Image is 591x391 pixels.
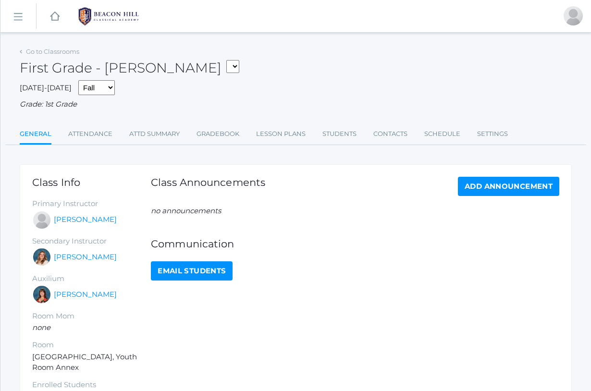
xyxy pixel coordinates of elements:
span: [DATE]-[DATE] [20,83,72,92]
h5: Secondary Instructor [32,237,151,245]
a: Attendance [68,124,112,144]
img: 1_BHCALogos-05.png [73,4,145,28]
h5: Room [32,341,151,349]
h5: Auxilium [32,275,151,283]
h1: Class Announcements [151,177,265,194]
a: [PERSON_NAME] [54,289,117,300]
div: Heather Wallock [32,285,51,304]
em: no announcements [151,206,221,215]
a: Students [322,124,357,144]
div: Jaimie Watson [564,6,583,25]
em: none [32,323,50,332]
h5: Room Mom [32,312,151,320]
h1: Class Info [32,177,151,188]
a: [PERSON_NAME] [54,252,117,263]
h2: First Grade - [PERSON_NAME] [20,61,239,75]
a: Attd Summary [129,124,180,144]
h1: Communication [151,238,559,249]
h5: Enrolled Students [32,381,151,389]
a: Contacts [373,124,407,144]
a: Go to Classrooms [26,48,79,55]
div: Liv Barber [32,247,51,267]
a: General [20,124,51,145]
div: Jaimie Watson [32,210,51,230]
h5: Primary Instructor [32,200,151,208]
a: Settings [477,124,508,144]
a: [PERSON_NAME] [54,214,117,225]
a: Email Students [151,261,233,281]
a: Schedule [424,124,460,144]
a: Gradebook [197,124,239,144]
a: Add Announcement [458,177,559,196]
a: Lesson Plans [256,124,306,144]
div: Grade: 1st Grade [20,99,572,110]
